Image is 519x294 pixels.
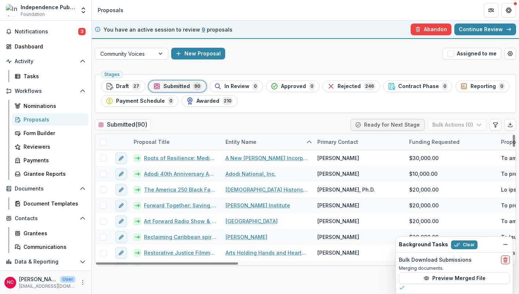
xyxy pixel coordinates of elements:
a: [PERSON_NAME] Institute [226,202,290,209]
span: Notifications [15,29,78,35]
div: Document Templates [24,200,83,207]
span: 210 [222,97,233,105]
div: Funding Requested [405,134,497,150]
span: Submitted [163,83,190,90]
div: Form Builder [24,129,83,137]
button: In Review0 [209,80,263,92]
a: Continue Review [454,23,516,35]
h2: Background Tasks [399,242,448,248]
div: Proposal Title [129,138,174,146]
span: Documents [15,186,77,192]
button: Get Help [501,3,516,18]
div: Independence Public Media Foundation [21,3,75,11]
a: Adodi National, Inc. [226,170,276,178]
h2: Bulk Download Submissions [399,257,472,263]
div: Primary Contact [313,134,405,150]
a: Restorative Justice Filmmaking Program [144,249,217,257]
a: Arts Holding Hands and Hearts (AHHAH) [226,249,309,257]
p: User [60,276,75,283]
button: Open entity switcher [78,3,89,18]
div: Proposals [24,116,83,123]
button: edit [115,184,127,196]
span: Reporting [471,83,496,90]
button: Contract Phase0 [383,80,453,92]
a: Art Forward Radio Show & Podcast [144,217,217,225]
button: edit [115,168,127,180]
button: Clear [451,240,477,249]
span: [PERSON_NAME] [317,249,359,257]
span: Workflows [15,88,77,94]
p: [PERSON_NAME] [19,275,57,283]
span: Rejected [338,83,361,90]
a: [PERSON_NAME] [226,233,267,241]
a: [DEMOGRAPHIC_DATA] Historical and Genealogical Society [226,186,309,193]
span: 0 [309,82,315,90]
a: Tasks [12,70,89,82]
div: Nominations [24,102,83,110]
span: Activity [15,58,77,65]
span: Contract Phase [398,83,439,90]
span: 0 [442,82,448,90]
div: Communications [24,243,83,251]
span: [PERSON_NAME], Ph.D. [317,186,375,193]
button: Payment Schedule0 [101,95,179,107]
div: Proposals [98,6,123,14]
div: Proposal Title [129,134,221,150]
div: Entity Name [221,138,261,146]
a: Communications [12,241,89,253]
a: Document Templates [12,197,89,210]
span: [PERSON_NAME] [317,154,359,162]
button: Edit table settings [490,119,501,131]
a: Forward Together: Saving Everyday Histories of the Equal Rights Amendment [144,202,217,209]
button: edit [115,215,127,227]
button: Abandon [411,23,451,35]
span: $20,000.00 [409,233,439,241]
span: [PERSON_NAME] [317,170,359,178]
a: Grantee Reports [12,168,89,180]
button: Awarded210 [181,95,238,107]
nav: breadcrumb [95,5,126,15]
button: Rejected246 [322,80,380,92]
button: Open Activity [3,55,89,67]
a: Nominations [12,100,89,112]
img: Independence Public Media Foundation [6,4,18,16]
a: Payments [12,154,89,166]
button: Draft27 [101,80,145,92]
a: Proposals [12,113,89,126]
div: Reviewers [24,143,83,150]
span: 9 [202,26,205,33]
div: Tasks [24,72,83,80]
span: Stages [104,72,120,77]
span: $20,000.00 [409,186,439,193]
div: Nuala Cabral [7,280,14,285]
button: Notifications3 [3,26,89,37]
div: Dashboard [15,43,83,50]
button: edit [115,231,127,243]
a: Assata's House [226,265,266,272]
svg: sorted ascending [306,139,312,145]
div: Funding Requested [405,138,464,146]
span: Draft [116,83,129,90]
button: Preview Merged File [399,272,510,284]
button: Open Data & Reporting [3,256,89,268]
span: $20,000.00 [409,217,439,225]
button: New Proposal [171,48,225,59]
button: Open Contacts [3,213,89,224]
span: [PERSON_NAME] [317,202,359,209]
span: Data & Reporting [15,259,77,265]
span: [PERSON_NAME] [317,217,359,225]
button: Partners [484,3,498,18]
span: [PERSON_NAME] [317,233,359,241]
a: Dashboard [3,40,89,52]
div: Entity Name [221,134,313,150]
p: Merging documents. [399,265,510,272]
span: 27 [132,82,141,90]
button: More [78,278,87,287]
div: Payments [24,156,83,164]
div: Primary Contact [313,138,363,146]
span: Contacts [15,215,77,222]
span: Awarded [197,98,219,104]
button: Open table manager [504,48,516,59]
span: $20,000.00 [409,202,439,209]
